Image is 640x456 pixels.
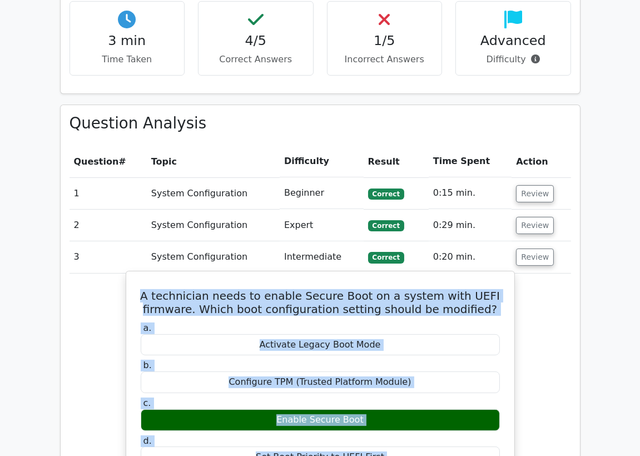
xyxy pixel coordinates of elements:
h4: 4/5 [207,33,304,49]
span: a. [143,323,152,333]
td: 0:29 min. [429,210,512,241]
p: Incorrect Answers [336,53,433,66]
td: System Configuration [147,210,280,241]
button: Review [516,185,554,202]
div: Activate Legacy Boot Mode [141,334,500,356]
th: Topic [147,146,280,177]
td: 0:20 min. [429,241,512,273]
div: Enable Secure Boot [141,409,500,431]
h4: 3 min [79,33,176,49]
span: Question [74,156,119,167]
h3: Question Analysis [70,114,571,132]
td: System Configuration [147,241,280,273]
span: Correct [368,252,404,263]
td: 0:15 min. [429,177,512,209]
td: 2 [70,210,147,241]
span: Correct [368,220,404,231]
span: d. [143,435,152,446]
h5: A technician needs to enable Secure Boot on a system with UEFI firmware. Which boot configuration... [140,289,501,316]
p: Correct Answers [207,53,304,66]
th: Result [364,146,429,177]
td: 3 [70,241,147,273]
th: Difficulty [280,146,364,177]
th: Time Spent [429,146,512,177]
td: System Configuration [147,177,280,209]
td: Beginner [280,177,364,209]
td: Expert [280,210,364,241]
span: Correct [368,189,404,200]
h4: Advanced [465,33,562,49]
h4: 1/5 [336,33,433,49]
th: # [70,146,147,177]
p: Time Taken [79,53,176,66]
button: Review [516,249,554,266]
span: c. [143,398,151,408]
td: Intermediate [280,241,364,273]
div: Configure TPM (Trusted Platform Module) [141,371,500,393]
button: Review [516,217,554,234]
span: b. [143,360,152,370]
td: 1 [70,177,147,209]
p: Difficulty [465,53,562,66]
th: Action [512,146,570,177]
